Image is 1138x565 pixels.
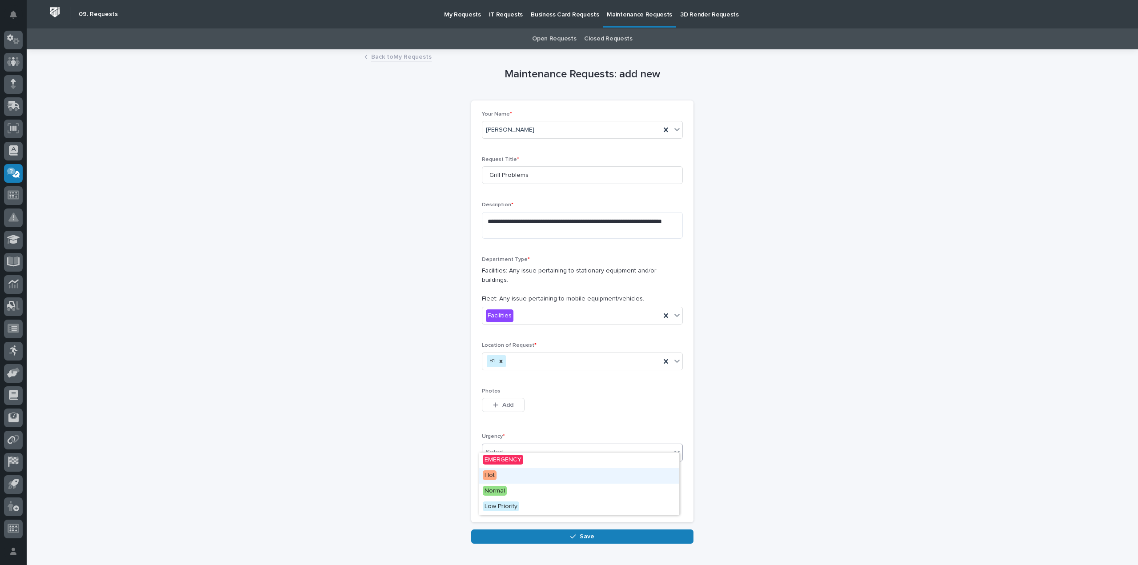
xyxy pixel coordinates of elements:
div: Normal [479,484,679,499]
div: B1 [487,355,496,367]
h2: 09. Requests [79,11,118,18]
span: Location of Request [482,343,537,348]
span: Description [482,202,513,208]
span: Low Priority [483,501,519,511]
div: Facilities [486,309,513,322]
span: Urgency [482,434,505,439]
p: Facilities: Any issue pertaining to stationary equipment and/or buildings. Fleet: Any issue perta... [482,266,683,303]
img: Workspace Logo [47,4,63,20]
div: EMERGENCY [479,453,679,468]
span: Photos [482,389,501,394]
a: Back toMy Requests [371,51,432,61]
span: [PERSON_NAME] [486,125,534,135]
span: EMERGENCY [483,455,523,465]
a: Closed Requests [584,28,632,49]
span: Save [580,533,594,541]
div: Hot [479,468,679,484]
span: Department Type [482,257,530,262]
span: Normal [483,486,507,496]
div: Low Priority [479,499,679,515]
div: Select... [486,448,508,457]
a: Open Requests [532,28,576,49]
button: Save [471,529,693,544]
h1: Maintenance Requests: add new [471,68,693,81]
div: Notifications [11,11,23,25]
span: Request Title [482,157,519,162]
span: Your Name [482,112,512,117]
span: Hot [483,470,497,480]
button: Notifications [4,5,23,24]
span: Add [502,401,513,409]
button: Add [482,398,525,412]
